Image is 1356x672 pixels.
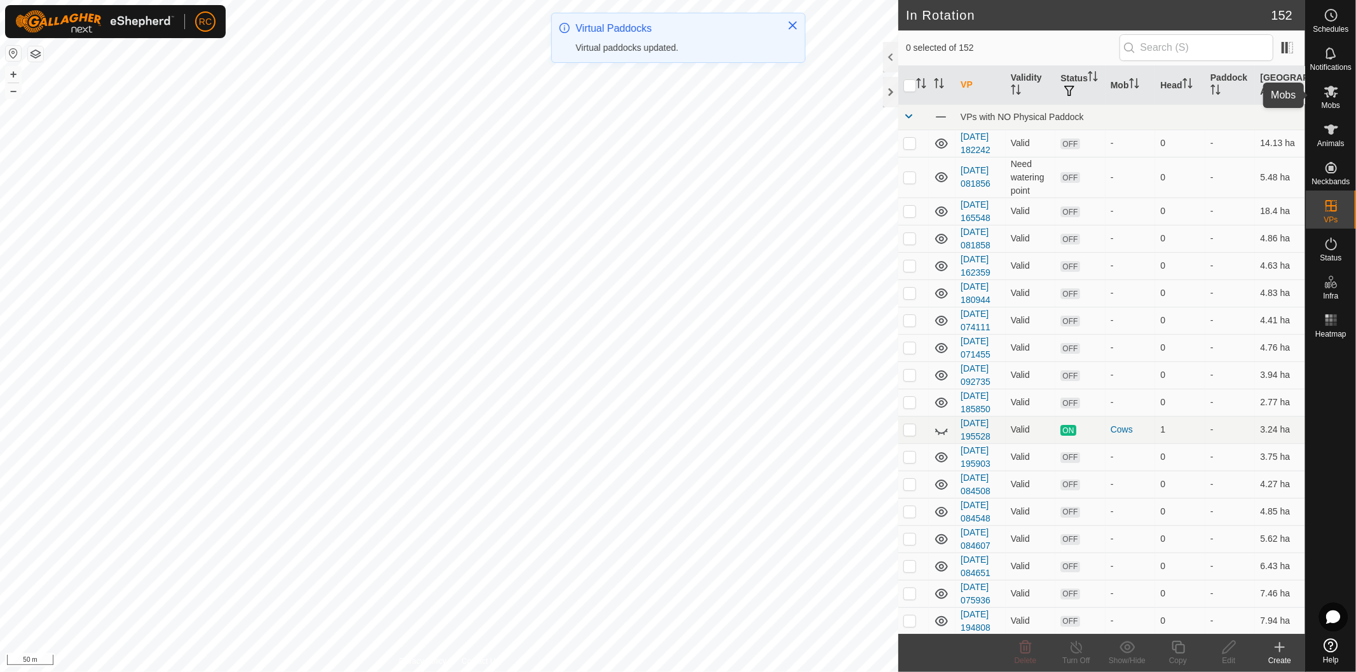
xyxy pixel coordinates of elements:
[1205,279,1256,307] td: -
[1255,130,1305,157] td: 14.13 ha
[961,445,990,469] a: [DATE] 195903
[1205,66,1256,105] th: Paddock
[1254,655,1305,666] div: Create
[6,83,21,98] button: –
[576,21,774,36] div: Virtual Paddocks
[1155,198,1205,225] td: 0
[1271,6,1292,25] span: 152
[1051,655,1102,666] div: Turn Off
[1111,259,1151,272] div: -
[1205,416,1256,443] td: -
[1155,157,1205,198] td: 0
[1255,279,1305,307] td: 4.83 ha
[1155,525,1205,553] td: 0
[1255,525,1305,553] td: 5.62 ha
[1060,370,1079,381] span: OFF
[1155,252,1205,279] td: 0
[1205,498,1256,525] td: -
[1006,279,1056,307] td: Valid
[1011,86,1021,97] p-sorticon: Activate to sort
[1006,471,1056,498] td: Valid
[961,363,990,387] a: [DATE] 092735
[916,80,926,90] p-sorticon: Activate to sort
[1060,616,1079,627] span: OFF
[1205,252,1256,279] td: -
[961,165,990,189] a: [DATE] 081856
[1205,157,1256,198] td: -
[1155,607,1205,635] td: 0
[1006,307,1056,334] td: Valid
[1205,225,1256,252] td: -
[1060,234,1079,245] span: OFF
[1205,471,1256,498] td: -
[961,500,990,523] a: [DATE] 084548
[1317,140,1345,147] span: Animals
[1205,361,1256,389] td: -
[1015,656,1037,665] span: Delete
[1155,66,1205,105] th: Head
[1320,254,1341,262] span: Status
[1111,505,1151,518] div: -
[1006,334,1056,361] td: Valid
[1255,157,1305,198] td: 5.48 ha
[1060,534,1079,545] span: OFF
[1205,198,1256,225] td: -
[1255,607,1305,635] td: 7.94 ha
[1006,361,1056,389] td: Valid
[1111,478,1151,491] div: -
[961,309,990,332] a: [DATE] 074111
[1120,34,1273,61] input: Search (S)
[1255,225,1305,252] td: 4.86 ha
[1129,80,1139,90] p-sorticon: Activate to sort
[1006,580,1056,607] td: Valid
[1255,580,1305,607] td: 7.46 ha
[1255,66,1305,105] th: [GEOGRAPHIC_DATA] Area
[1210,86,1221,97] p-sorticon: Activate to sort
[961,473,990,496] a: [DATE] 084508
[1111,341,1151,354] div: -
[961,554,990,578] a: [DATE] 084651
[1255,498,1305,525] td: 4.85 ha
[1060,343,1079,354] span: OFF
[1006,443,1056,471] td: Valid
[1323,292,1338,300] span: Infra
[1060,172,1079,183] span: OFF
[1322,102,1340,109] span: Mobs
[1006,553,1056,580] td: Valid
[1006,252,1056,279] td: Valid
[1006,130,1056,157] td: Valid
[961,582,990,605] a: [DATE] 075936
[1306,633,1356,669] a: Help
[1006,157,1056,198] td: Need watering point
[906,41,1120,55] span: 0 selected of 152
[961,254,990,278] a: [DATE] 162359
[1111,423,1151,436] div: Cows
[1006,607,1056,635] td: Valid
[1255,389,1305,416] td: 2.77 ha
[1205,607,1256,635] td: -
[961,391,990,414] a: [DATE] 185850
[1060,206,1079,217] span: OFF
[961,418,990,441] a: [DATE] 195528
[1111,286,1151,300] div: -
[1155,361,1205,389] td: 0
[1111,171,1151,184] div: -
[462,655,499,667] a: Contact Us
[1006,198,1056,225] td: Valid
[1324,216,1338,224] span: VPs
[6,46,21,61] button: Reset Map
[1060,589,1079,600] span: OFF
[1060,425,1076,436] span: ON
[28,46,43,62] button: Map Layers
[1060,316,1079,326] span: OFF
[1155,279,1205,307] td: 0
[1060,138,1079,149] span: OFF
[1060,507,1079,518] span: OFF
[1102,655,1153,666] div: Show/Hide
[906,8,1271,23] h2: In Rotation
[1060,288,1079,299] span: OFF
[1182,80,1193,90] p-sorticon: Activate to sort
[1155,389,1205,416] td: 0
[1255,416,1305,443] td: 3.24 ha
[1205,307,1256,334] td: -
